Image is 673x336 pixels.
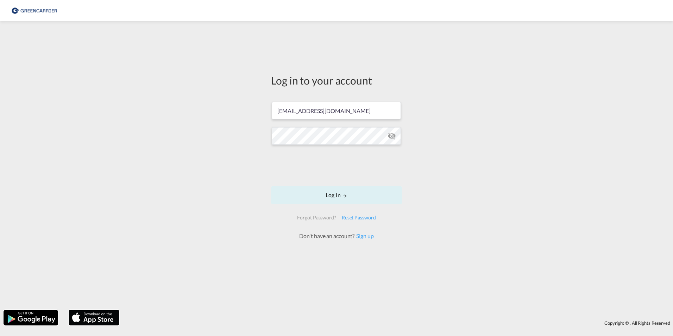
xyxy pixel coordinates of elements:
button: LOGIN [271,186,402,204]
div: Reset Password [339,211,379,224]
md-icon: icon-eye-off [388,132,396,140]
div: Log in to your account [271,73,402,88]
iframe: reCAPTCHA [283,152,390,179]
img: 609dfd708afe11efa14177256b0082fb.png [11,3,58,19]
img: google.png [3,309,59,326]
div: Don't have an account? [291,232,381,240]
div: Forgot Password? [294,211,339,224]
img: apple.png [68,309,120,326]
a: Sign up [354,232,373,239]
div: Copyright © . All Rights Reserved [123,317,673,329]
input: Enter email/phone number [272,102,401,119]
